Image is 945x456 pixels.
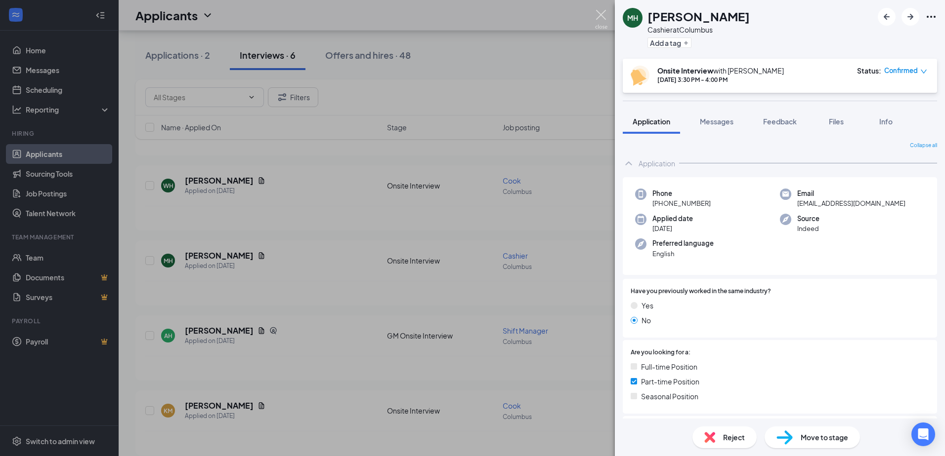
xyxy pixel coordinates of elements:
svg: ArrowRight [904,11,916,23]
button: ArrowLeftNew [878,8,896,26]
span: [EMAIL_ADDRESS][DOMAIN_NAME] [797,198,905,208]
span: down [920,68,927,75]
span: Preferred language [652,238,714,248]
span: Applied date [652,214,693,224]
span: Feedback [763,117,797,126]
span: Source [797,214,819,224]
span: [PHONE_NUMBER] [652,198,711,208]
div: Status : [857,66,881,76]
span: Application [633,117,670,126]
button: ArrowRight [902,8,919,26]
span: Full-time Position [641,361,697,372]
span: Move to stage [801,432,848,443]
div: [DATE] 3:30 PM - 4:00 PM [657,76,784,84]
h1: [PERSON_NAME] [647,8,750,25]
svg: ArrowLeftNew [881,11,893,23]
svg: Plus [683,40,689,46]
span: Indeed [797,224,819,233]
div: with [PERSON_NAME] [657,66,784,76]
div: Open Intercom Messenger [911,422,935,446]
span: Seasonal Position [641,391,698,402]
span: Reject [723,432,745,443]
div: Application [639,158,675,168]
span: Are you looking for a: [631,348,690,357]
span: Email [797,189,905,198]
div: Cashier at Columbus [647,25,750,35]
span: [DATE] [652,224,693,233]
span: Phone [652,189,711,198]
span: Part-time Position [641,376,699,387]
span: Files [829,117,844,126]
b: Onsite Interview [657,66,713,75]
span: English [652,249,714,259]
span: Collapse all [910,142,937,150]
span: Yes [642,300,653,311]
span: Confirmed [884,66,918,76]
span: Info [879,117,893,126]
span: Have you previously worked in the same industry? [631,287,771,296]
div: MH [627,13,638,23]
span: No [642,315,651,326]
span: Messages [700,117,733,126]
button: PlusAdd a tag [647,38,691,48]
svg: Ellipses [925,11,937,23]
svg: ChevronUp [623,157,635,169]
